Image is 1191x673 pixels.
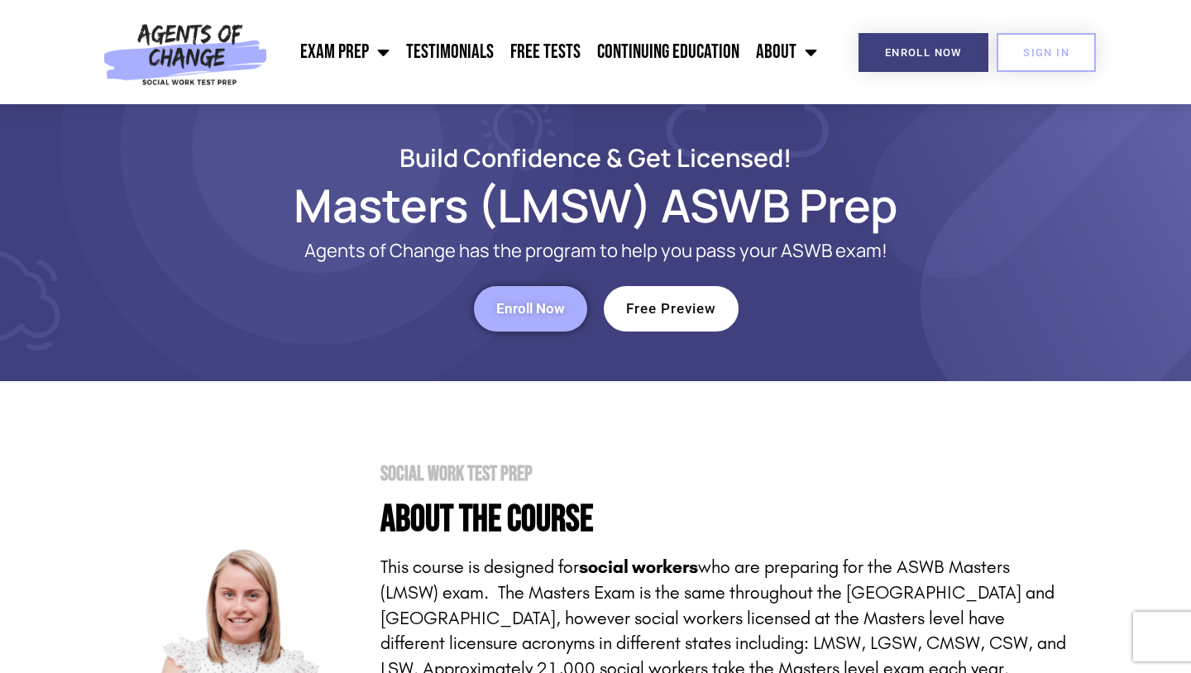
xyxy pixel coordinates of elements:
span: Enroll Now [496,302,565,316]
strong: social workers [579,556,698,578]
a: Free Tests [502,31,589,73]
a: Exam Prep [292,31,398,73]
nav: Menu [275,31,826,73]
h4: About the Course [380,501,1067,538]
a: Enroll Now [474,286,587,332]
p: Agents of Change has the program to help you pass your ASWB exam! [190,241,1001,261]
a: About [748,31,825,73]
a: Testimonials [398,31,502,73]
a: SIGN IN [997,33,1096,72]
a: Continuing Education [589,31,748,73]
h2: Social Work Test Prep [380,464,1067,484]
a: Enroll Now [859,33,988,72]
h1: Masters (LMSW) ASWB Prep [124,186,1067,224]
span: Enroll Now [885,47,962,58]
span: SIGN IN [1023,47,1069,58]
span: Free Preview [626,302,716,316]
a: Free Preview [604,286,739,332]
h2: Build Confidence & Get Licensed! [124,146,1067,169]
